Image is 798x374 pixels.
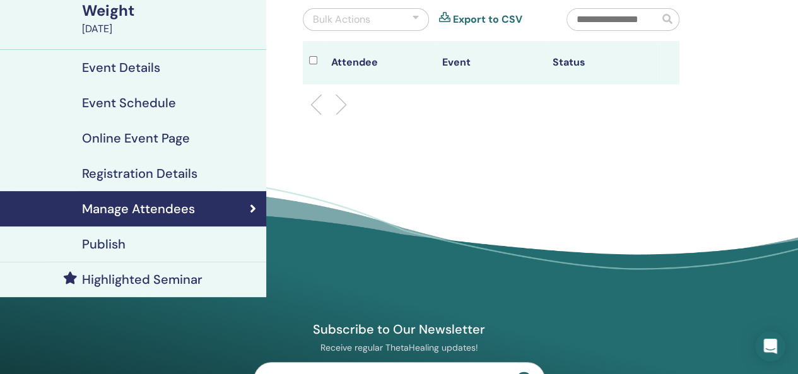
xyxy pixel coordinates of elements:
a: Export to CSV [453,12,522,27]
div: Open Intercom Messenger [755,331,785,361]
h4: Highlighted Seminar [82,272,202,287]
h4: Manage Attendees [82,201,195,216]
h4: Subscribe to Our Newsletter [254,321,545,337]
h4: Publish [82,237,126,252]
div: [DATE] [82,21,259,37]
th: Status [546,41,657,85]
th: Attendee [325,41,436,85]
th: Event [435,41,546,85]
h4: Event Details [82,60,160,75]
h4: Registration Details [82,166,197,181]
p: Receive regular ThetaHealing updates! [254,342,545,353]
div: Bulk Actions [313,12,370,27]
h4: Online Event Page [82,131,190,146]
h4: Event Schedule [82,95,176,110]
